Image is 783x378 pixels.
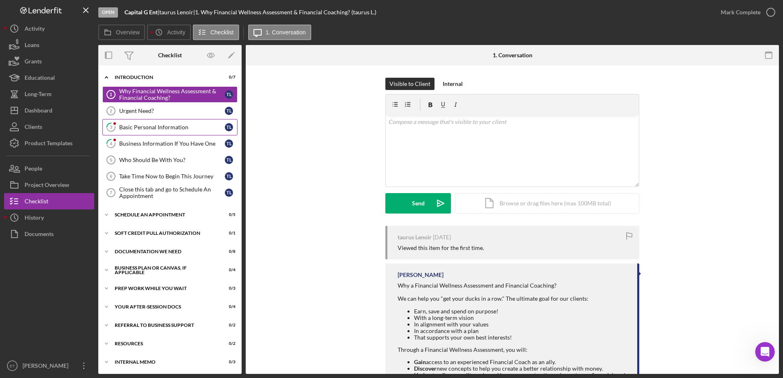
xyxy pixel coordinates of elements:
[385,193,451,214] button: Send
[4,86,94,102] button: Long-Term
[40,4,93,10] h1: [PERSON_NAME]
[713,4,779,20] button: Mark Complete
[102,86,238,103] a: 1Why Financial Wellness Assessment & Financial Coaching?tL
[25,37,39,55] div: Loans
[493,52,532,59] div: 1. Conversation
[124,9,159,16] div: |
[158,52,182,59] div: Checklist
[147,25,190,40] button: Activity
[721,4,760,20] div: Mark Complete
[25,70,55,88] div: Educational
[102,135,238,152] a: 4Business Information If You Have OnetL
[102,119,238,135] a: 3Basic Personal InformationtL
[119,173,225,180] div: Take Time Now to Begin This Journey
[4,37,94,53] button: Loans
[221,268,235,272] div: 0 / 4
[248,25,311,40] button: 1. Conversation
[4,70,94,86] button: Educational
[115,286,215,291] div: Prep Work While You Wait
[110,124,112,130] tspan: 3
[7,80,157,164] div: Allison says…
[25,193,48,211] div: Checklist
[20,358,74,376] div: [PERSON_NAME]
[398,234,432,241] div: taurus Lenoir
[102,168,238,184] a: 6Take Time Now to Begin This JourneytL
[25,53,42,72] div: Grants
[414,358,426,365] strong: Gain
[110,108,112,113] tspan: 2
[5,3,21,19] button: go back
[443,78,463,90] div: Internal
[23,4,36,18] img: Profile image for Allison
[4,135,94,151] button: Product Templates
[128,3,144,19] button: Home
[119,186,225,199] div: Close this tab and go to Schedule An Appointment
[225,156,233,164] div: t L
[4,193,94,209] button: Checklist
[193,25,239,40] button: Checklist
[412,193,425,214] div: Send
[115,323,215,328] div: Referral to Business Support
[25,177,69,195] div: Project Overview
[4,102,94,119] button: Dashboard
[116,29,140,36] label: Overview
[195,9,376,16] div: 1. Why Financial Wellness Assessment & Financial Coaching? (taurus L.)
[4,226,94,242] button: Documents
[7,80,157,154] div: Profile image for Allison[PERSON_NAME]from LenderfitACTION REQUIRED: Assign Product CategoriesAs ...
[124,9,158,16] b: Capital G Ent
[115,304,215,309] div: Your After-Session Docs
[115,360,215,364] div: Internal Memo
[25,209,44,228] div: History
[52,261,59,268] button: Start recording
[221,75,235,80] div: 0 / 7
[4,358,94,374] button: ET[PERSON_NAME]
[414,315,629,321] li: With a long-term vision
[167,29,185,36] label: Activity
[225,123,233,131] div: t L
[225,172,233,180] div: t L
[25,160,42,179] div: People
[98,7,118,18] div: Open
[119,157,225,163] div: Who Should Be With You?
[4,209,94,226] button: History
[225,107,233,115] div: t L
[140,258,154,271] button: Send a message…
[115,231,215,236] div: Soft Credit Pull Authorization
[221,360,235,364] div: 0 / 3
[102,152,238,168] a: 5Who Should Be With You?tL
[398,282,629,341] div: Why a Financial Wellness Assessment and Financial Coaching? We can help you "get your ducks in a ...
[119,88,225,101] div: Why Financial Wellness Assessment & Financial Coaching?
[119,108,225,114] div: Urgent Need?
[110,141,113,146] tspan: 4
[25,86,52,104] div: Long-Term
[398,272,444,278] div: [PERSON_NAME]
[221,249,235,254] div: 0 / 8
[115,75,215,80] div: Introduction
[25,119,42,137] div: Clients
[4,20,94,37] button: Activity
[25,20,45,39] div: Activity
[102,184,238,201] a: 7Close this tab and go to Schedule An AppointmenttL
[110,174,112,179] tspan: 6
[414,321,629,328] li: In alignment with your values
[115,249,215,254] div: Documentation We Need
[10,364,15,368] text: ET
[4,53,94,70] button: Grants
[266,29,306,36] label: 1. Conversation
[414,359,629,365] li: access to an experienced Financial Coach as an ally.
[98,25,145,40] button: Overview
[4,160,94,177] button: People
[4,119,94,135] button: Clients
[159,9,195,16] div: taurus Lenoir |
[210,29,234,36] label: Checklist
[115,265,215,275] div: Business Plan or Canvas, if applicable
[25,49,149,65] div: Our offices are closed for the Fourth of July Holiday until [DATE].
